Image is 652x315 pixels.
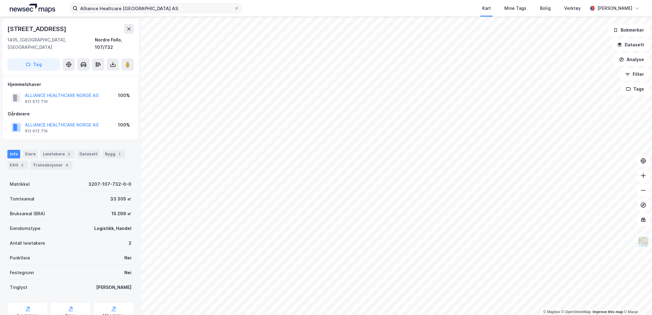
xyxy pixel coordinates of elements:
div: ESG [7,161,28,169]
div: Info [7,150,20,158]
div: Bolig [540,5,551,12]
button: Filter [620,68,650,80]
div: Mine Tags [504,5,526,12]
div: 15 299 ㎡ [111,210,131,217]
div: 1 [117,151,123,157]
div: Logistikk, Handel [94,225,131,232]
div: Nei [124,269,131,276]
div: 2 [129,239,131,247]
div: Nei [124,254,131,262]
div: Kart [482,5,491,12]
div: Nordre Follo, 107/732 [95,36,134,51]
div: Verktøy [564,5,581,12]
button: Bokmerker [608,24,650,36]
div: Leietakere [41,150,75,158]
a: Improve this map [593,310,623,314]
iframe: Chat Widget [621,286,652,315]
div: 33 305 ㎡ [110,195,131,203]
div: 2 [66,151,72,157]
div: Eiendomstype [10,225,41,232]
div: Hjemmelshaver [8,81,134,88]
div: 100% [118,92,130,99]
button: Analyse [614,53,650,66]
div: Gårdeiere [8,110,134,118]
div: 912 672 719 [25,129,48,134]
div: Eiere [23,150,38,158]
img: logo.a4113a55bc3d86da70a041830d287a7e.svg [10,4,55,13]
div: Bruksareal (BRA) [10,210,45,217]
div: Punktleie [10,254,30,262]
input: Søk på adresse, matrikkel, gårdeiere, leietakere eller personer [78,4,234,13]
div: 1405, [GEOGRAPHIC_DATA], [GEOGRAPHIC_DATA] [7,36,95,51]
button: Tag [7,58,60,71]
div: Antall leietakere [10,239,45,247]
div: Tomteareal [10,195,34,203]
div: Datasett [77,150,100,158]
div: Tinglyst [10,284,27,291]
div: Transaksjoner [30,161,72,169]
div: Festegrunn [10,269,34,276]
div: [PERSON_NAME] [96,284,131,291]
a: Mapbox [543,310,560,314]
div: 4 [64,162,70,168]
div: 100% [118,121,130,129]
button: Datasett [612,39,650,51]
img: Z [638,236,649,248]
div: 912 672 719 [25,99,48,104]
div: Matrikkel [10,181,30,188]
div: [PERSON_NAME] [597,5,632,12]
div: 2 [19,162,25,168]
div: 3207-107-732-0-0 [88,181,131,188]
div: [STREET_ADDRESS] [7,24,68,34]
a: OpenStreetMap [561,310,591,314]
div: Bygg [103,150,125,158]
button: Tags [621,83,650,95]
